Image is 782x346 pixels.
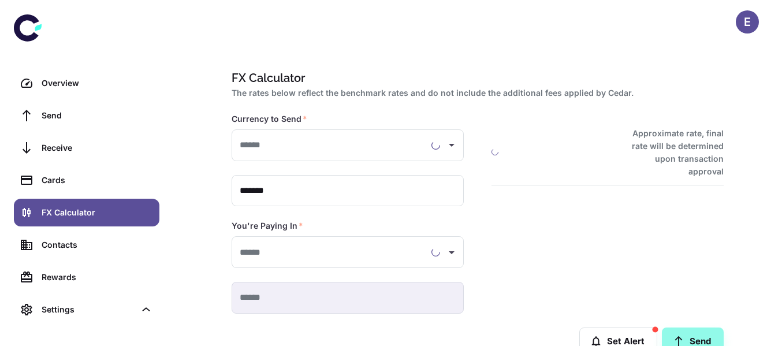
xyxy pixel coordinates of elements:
a: Receive [14,134,159,162]
div: FX Calculator [42,206,152,219]
div: Settings [14,296,159,323]
label: You're Paying In [232,220,303,232]
button: Open [444,137,460,153]
a: Overview [14,69,159,97]
div: Receive [42,142,152,154]
div: Contacts [42,239,152,251]
a: FX Calculator [14,199,159,226]
a: Send [14,102,159,129]
a: Rewards [14,263,159,291]
label: Currency to Send [232,113,307,125]
div: Overview [42,77,152,90]
a: Cards [14,166,159,194]
div: Send [42,109,152,122]
div: Settings [42,303,135,316]
button: Open [444,244,460,261]
h1: FX Calculator [232,69,719,87]
a: Contacts [14,231,159,259]
button: E [736,10,759,34]
div: Cards [42,174,152,187]
div: Rewards [42,271,152,284]
h6: Approximate rate, final rate will be determined upon transaction approval [619,127,724,178]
